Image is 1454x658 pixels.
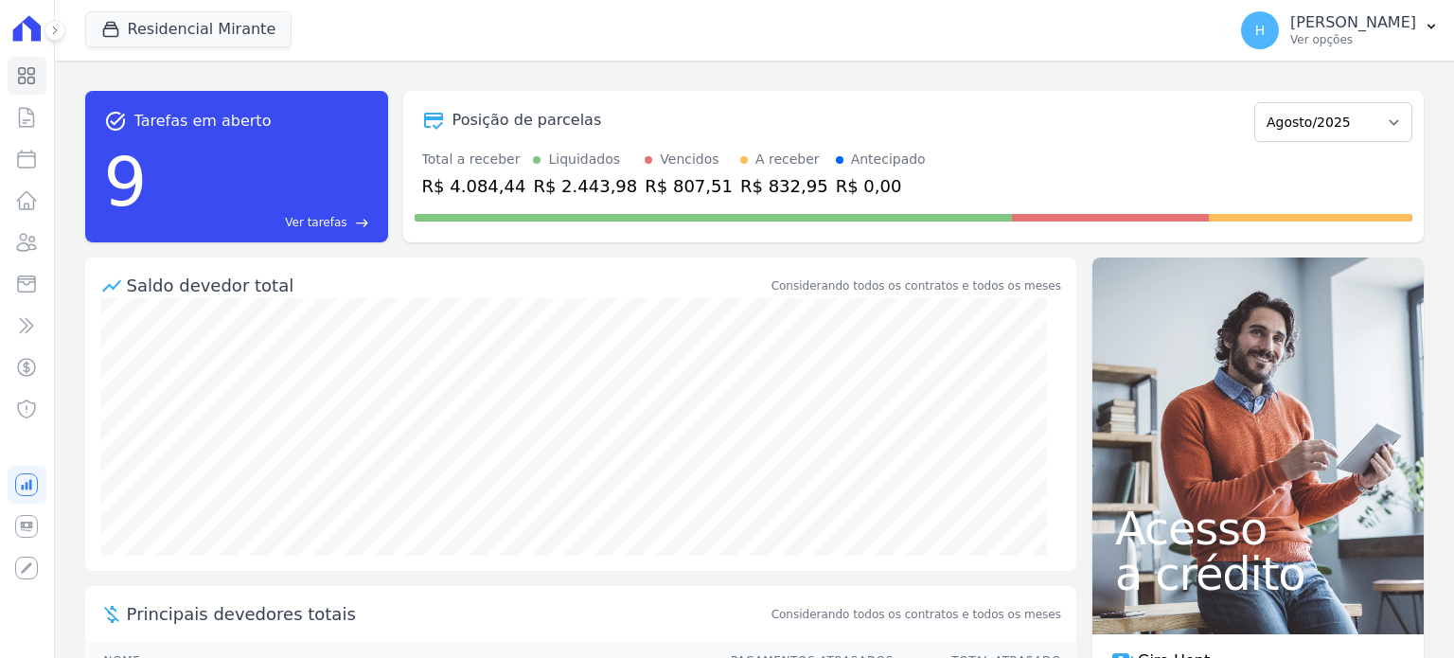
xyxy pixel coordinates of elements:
[104,110,127,133] span: task_alt
[422,173,526,199] div: R$ 4.084,44
[1290,32,1416,47] p: Ver opções
[154,214,368,231] a: Ver tarefas east
[1115,551,1401,596] span: a crédito
[285,214,346,231] span: Ver tarefas
[1290,13,1416,32] p: [PERSON_NAME]
[452,109,602,132] div: Posição de parcelas
[660,150,718,169] div: Vencidos
[740,173,828,199] div: R$ 832,95
[1226,4,1454,57] button: H [PERSON_NAME] Ver opções
[355,216,369,230] span: east
[104,133,148,231] div: 9
[851,150,926,169] div: Antecipado
[771,606,1061,623] span: Considerando todos os contratos e todos os meses
[548,150,620,169] div: Liquidados
[85,11,293,47] button: Residencial Mirante
[134,110,272,133] span: Tarefas em aberto
[127,273,768,298] div: Saldo devedor total
[645,173,733,199] div: R$ 807,51
[1115,506,1401,551] span: Acesso
[771,277,1061,294] div: Considerando todos os contratos e todos os meses
[422,150,526,169] div: Total a receber
[836,173,926,199] div: R$ 0,00
[755,150,820,169] div: A receber
[1255,24,1266,37] span: H
[533,173,637,199] div: R$ 2.443,98
[127,601,768,627] span: Principais devedores totais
